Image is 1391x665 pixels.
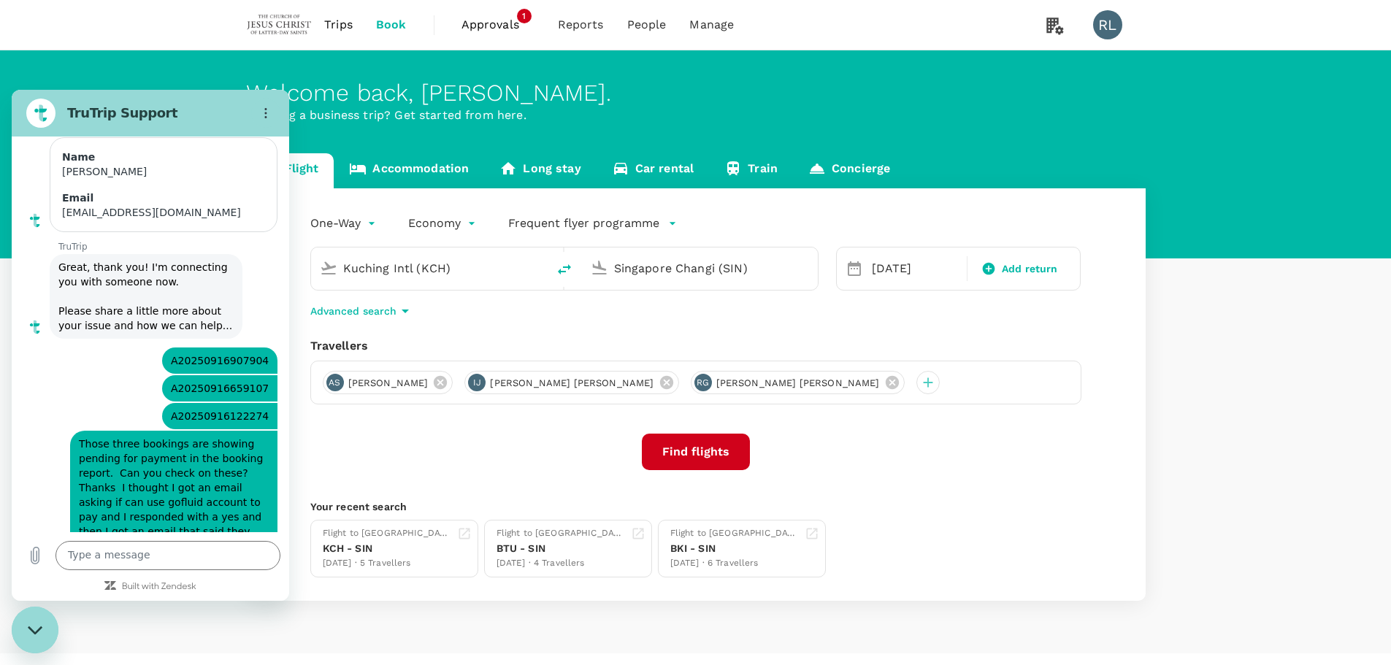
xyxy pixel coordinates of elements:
div: Flight to [GEOGRAPHIC_DATA] [670,526,799,541]
div: Flight to [GEOGRAPHIC_DATA] [323,526,451,541]
div: KCH - SIN [323,541,451,556]
div: AS[PERSON_NAME] [323,371,453,394]
span: A20250916907904 [159,264,257,278]
button: Find flights [642,434,750,470]
a: Built with Zendesk: Visit the Zendesk website in a new tab [110,493,185,502]
a: Flight [246,153,334,188]
p: TruTrip [47,151,277,163]
div: [DATE] · 4 Travellers [497,556,625,571]
div: IJ[PERSON_NAME] [PERSON_NAME] [464,371,678,394]
iframe: Messaging window [12,90,289,601]
div: BKI - SIN [670,541,799,556]
input: Going to [614,257,787,280]
iframe: Button to launch messaging window, conversation in progress [12,607,58,653]
button: Open [808,266,811,269]
div: Flight to [GEOGRAPHIC_DATA] [497,526,625,541]
div: RL [1093,10,1122,39]
div: IJ [468,374,486,391]
span: Approvals [461,16,534,34]
div: AS [326,374,344,391]
a: Accommodation [334,153,484,188]
button: Upload file [9,451,38,480]
span: Add return [1002,261,1058,277]
span: [PERSON_NAME] [PERSON_NAME] [481,376,662,391]
span: Great, thank you! I'm connecting you with someone now. Please share a little more about your issu... [47,170,222,243]
div: One-Way [310,212,379,235]
span: A20250916122274 [159,319,257,334]
div: [DATE] · 6 Travellers [670,556,799,571]
span: Manage [689,16,734,34]
div: [DATE] [866,254,964,283]
div: Welcome back , [PERSON_NAME] . [246,80,1146,107]
button: Frequent flyer programme [508,215,677,232]
a: Train [709,153,793,188]
span: People [627,16,667,34]
span: Reports [558,16,604,34]
button: Open [537,266,540,269]
input: Depart from [343,257,516,280]
div: RG[PERSON_NAME] [PERSON_NAME] [691,371,905,394]
div: [EMAIL_ADDRESS][DOMAIN_NAME] [50,115,253,130]
div: [DATE] · 5 Travellers [323,556,451,571]
span: [PERSON_NAME] [PERSON_NAME] [708,376,889,391]
div: RG [694,374,712,391]
p: Advanced search [310,304,396,318]
div: BTU - SIN [497,541,625,556]
div: Email [50,101,253,115]
a: Concierge [793,153,905,188]
span: [PERSON_NAME] [340,376,437,391]
span: Those three bookings are showing pending for payment in the booking report. Can you check on thes... [67,347,257,493]
img: The Malaysian Church of Jesus Christ of Latter-day Saints [246,9,313,41]
span: 1 [517,9,532,23]
div: Economy [408,212,479,235]
button: Advanced search [310,302,414,320]
span: A20250916659107 [159,291,257,306]
span: Book [376,16,407,34]
div: Travellers [310,337,1081,355]
button: delete [547,252,582,287]
span: Trips [324,16,353,34]
p: Planning a business trip? Get started from here. [246,107,1146,124]
a: Long stay [484,153,596,188]
p: Your recent search [310,499,1081,514]
p: Frequent flyer programme [508,215,659,232]
a: Car rental [597,153,710,188]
